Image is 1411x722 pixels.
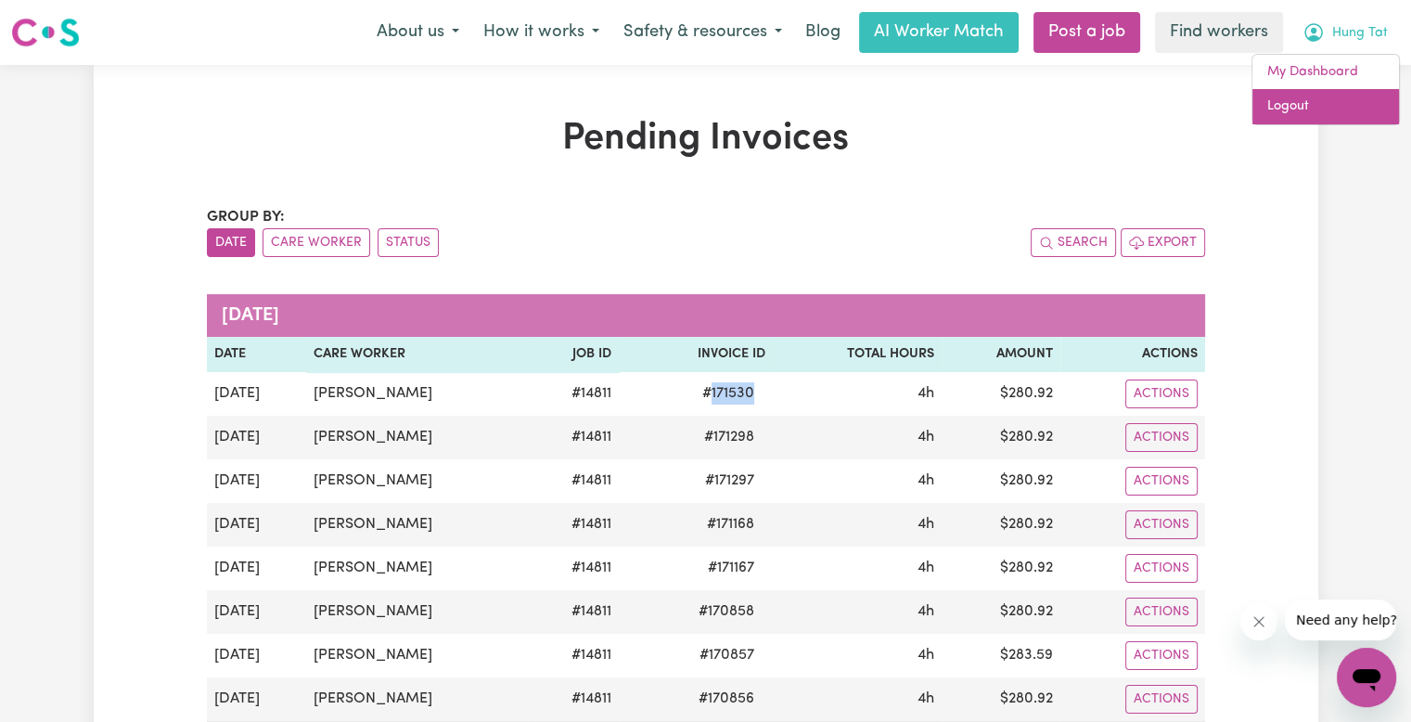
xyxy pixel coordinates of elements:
[306,459,528,503] td: [PERSON_NAME]
[207,677,307,722] td: [DATE]
[1252,89,1399,124] a: Logout
[917,648,934,663] span: 4 hours
[697,557,765,579] span: # 171167
[306,590,528,634] td: [PERSON_NAME]
[528,459,619,503] td: # 14811
[306,372,528,416] td: [PERSON_NAME]
[687,688,765,710] span: # 170856
[1155,12,1283,53] a: Find workers
[1121,228,1205,257] button: Export
[696,513,765,535] span: # 171168
[942,547,1060,590] td: $ 280.92
[378,228,439,257] button: sort invoices by paid status
[917,386,934,401] span: 4 hours
[1033,12,1140,53] a: Post a job
[1125,598,1198,626] button: Actions
[207,503,307,547] td: [DATE]
[859,12,1019,53] a: AI Worker Match
[917,561,934,575] span: 4 hours
[207,547,307,590] td: [DATE]
[1125,423,1198,452] button: Actions
[11,13,112,28] span: Need any help?
[11,16,80,49] img: Careseekers logo
[365,13,471,52] button: About us
[207,294,1205,337] caption: [DATE]
[1332,23,1388,44] span: Hung Tat
[1125,641,1198,670] button: Actions
[306,416,528,459] td: [PERSON_NAME]
[1285,600,1396,640] iframe: Message from company
[694,470,765,492] span: # 171297
[471,13,611,52] button: How it works
[942,503,1060,547] td: $ 280.92
[207,210,285,225] span: Group by:
[917,691,934,706] span: 4 hours
[263,228,370,257] button: sort invoices by care worker
[528,677,619,722] td: # 14811
[1125,685,1198,714] button: Actions
[528,634,619,677] td: # 14811
[1031,228,1116,257] button: Search
[207,416,307,459] td: [DATE]
[619,337,773,372] th: Invoice ID
[1251,54,1400,125] div: My Account
[1125,510,1198,539] button: Actions
[942,590,1060,634] td: $ 280.92
[917,604,934,619] span: 4 hours
[528,503,619,547] td: # 14811
[207,117,1205,161] h1: Pending Invoices
[528,372,619,416] td: # 14811
[942,634,1060,677] td: $ 283.59
[942,459,1060,503] td: $ 280.92
[528,416,619,459] td: # 14811
[306,677,528,722] td: [PERSON_NAME]
[306,503,528,547] td: [PERSON_NAME]
[1125,554,1198,583] button: Actions
[942,372,1060,416] td: $ 280.92
[207,337,307,372] th: Date
[207,634,307,677] td: [DATE]
[528,547,619,590] td: # 14811
[207,228,255,257] button: sort invoices by date
[773,337,942,372] th: Total Hours
[942,337,1060,372] th: Amount
[917,430,934,445] span: 4 hours
[1125,467,1198,496] button: Actions
[306,337,528,372] th: Care Worker
[1290,13,1400,52] button: My Account
[1060,337,1205,372] th: Actions
[306,547,528,590] td: [PERSON_NAME]
[1125,380,1198,408] button: Actions
[688,644,765,666] span: # 170857
[611,13,794,52] button: Safety & resources
[1240,603,1277,640] iframe: Close message
[693,426,765,448] span: # 171298
[528,337,619,372] th: Job ID
[1337,648,1396,707] iframe: Button to launch messaging window
[306,634,528,677] td: [PERSON_NAME]
[942,677,1060,722] td: $ 280.92
[691,382,765,405] span: # 171530
[528,590,619,634] td: # 14811
[11,11,80,54] a: Careseekers logo
[794,12,852,53] a: Blog
[1252,55,1399,90] a: My Dashboard
[942,416,1060,459] td: $ 280.92
[917,517,934,532] span: 4 hours
[917,473,934,488] span: 4 hours
[207,590,307,634] td: [DATE]
[687,600,765,623] span: # 170858
[207,372,307,416] td: [DATE]
[207,459,307,503] td: [DATE]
